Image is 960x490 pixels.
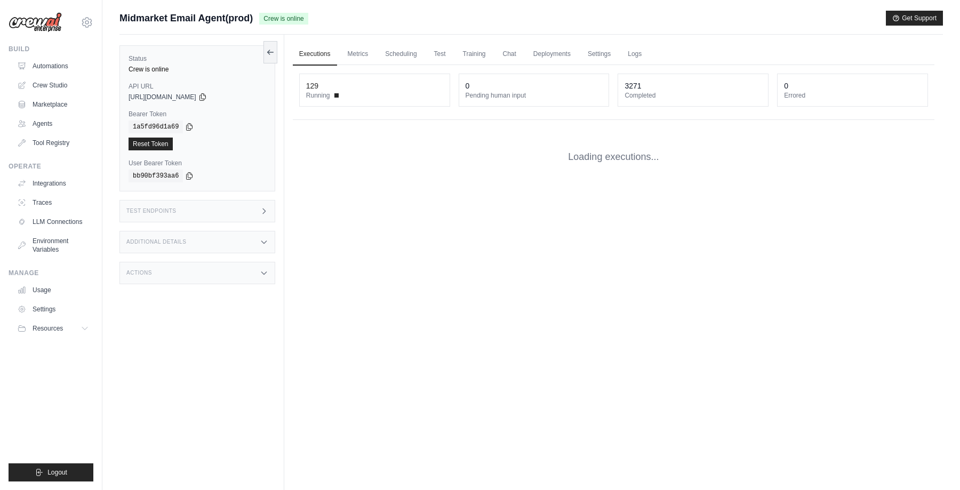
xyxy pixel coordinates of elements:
a: Test [428,43,452,66]
div: 0 [466,81,470,91]
div: Manage [9,269,93,277]
dt: Completed [625,91,762,100]
label: User Bearer Token [129,159,266,167]
button: Get Support [886,11,943,26]
span: [URL][DOMAIN_NAME] [129,93,196,101]
a: Logs [621,43,648,66]
a: Settings [581,43,617,66]
a: Executions [293,43,337,66]
span: Midmarket Email Agent(prod) [119,11,253,26]
a: Scheduling [379,43,423,66]
label: Bearer Token [129,110,266,118]
a: Settings [13,301,93,318]
a: Usage [13,282,93,299]
a: Traces [13,194,93,211]
a: LLM Connections [13,213,93,230]
a: Integrations [13,175,93,192]
button: Resources [13,320,93,337]
a: Crew Studio [13,77,93,94]
dt: Errored [784,91,921,100]
div: Loading executions... [293,133,934,181]
span: Logout [47,468,67,477]
span: Running [306,91,330,100]
a: Environment Variables [13,232,93,258]
a: Chat [497,43,523,66]
a: Agents [13,115,93,132]
a: Deployments [527,43,577,66]
code: 1a5fd96d1a69 [129,121,183,133]
div: 129 [306,81,318,91]
img: Logo [9,12,62,33]
a: Metrics [341,43,375,66]
a: Tool Registry [13,134,93,151]
button: Logout [9,463,93,481]
code: bb90bf393aa6 [129,170,183,182]
div: Operate [9,162,93,171]
a: Reset Token [129,138,173,150]
label: Status [129,54,266,63]
a: Training [457,43,492,66]
label: API URL [129,82,266,91]
span: Resources [33,324,63,333]
div: Crew is online [129,65,266,74]
div: 0 [784,81,788,91]
a: Marketplace [13,96,93,113]
h3: Additional Details [126,239,186,245]
div: Build [9,45,93,53]
div: 3271 [625,81,641,91]
dt: Pending human input [466,91,603,100]
a: Automations [13,58,93,75]
h3: Test Endpoints [126,208,177,214]
span: Crew is online [259,13,308,25]
h3: Actions [126,270,152,276]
